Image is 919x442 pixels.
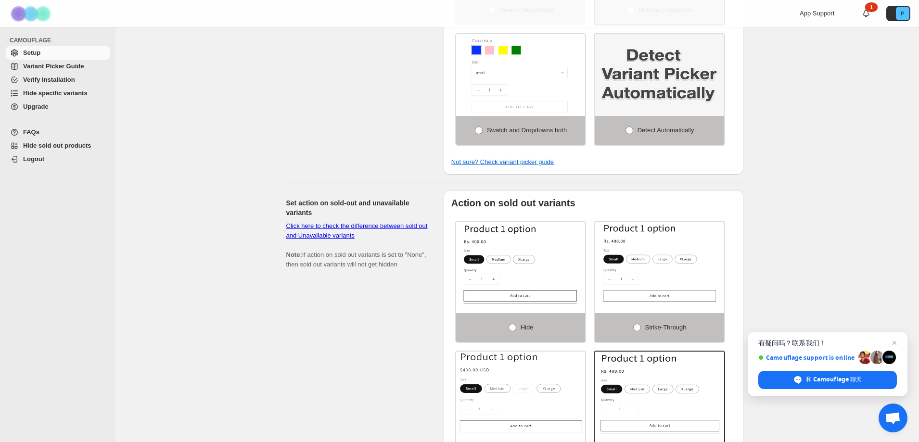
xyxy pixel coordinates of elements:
div: 和 Camouflage 聊天 [758,371,897,389]
a: Logout [6,152,110,166]
span: CAMOUFLAGE [10,37,111,44]
span: Strike-through [645,324,687,331]
a: Verify Installation [6,73,110,87]
span: 和 Camouflage 聊天 [806,375,862,384]
a: FAQs [6,126,110,139]
img: None [595,352,724,433]
span: If action on sold out variants is set to "None", then sold out variants will not get hidden [286,222,428,268]
b: Note: [286,251,302,258]
div: 1 [865,2,878,12]
span: Hide specific variants [23,89,88,97]
img: Strike-through + Disabled [456,352,586,433]
h2: Set action on sold-out and unavailable variants [286,198,428,217]
a: Click here to check the difference between sold out and Unavailable variants [286,222,428,239]
text: P [901,11,904,16]
a: 1 [861,9,871,18]
span: 有疑问吗？联系我们！ [758,339,897,347]
img: Swatch and Dropdowns both [456,34,586,116]
a: Variant Picker Guide [6,60,110,73]
span: Hide sold out products [23,142,91,149]
b: Action on sold out variants [451,198,575,208]
img: Strike-through [595,222,724,303]
div: 开放式聊天 [879,404,907,432]
span: Logout [23,155,44,163]
button: Avatar with initials P [886,6,910,21]
span: Upgrade [23,103,49,110]
span: Swatch and Dropdowns both [487,126,567,134]
span: Setup [23,49,40,56]
span: 关闭聊天 [889,337,900,349]
a: Hide sold out products [6,139,110,152]
span: Verify Installation [23,76,75,83]
a: Not sure? Check variant picker guide [451,158,554,165]
span: Camouflage support is online [758,354,855,361]
a: Upgrade [6,100,110,114]
img: Detect Automatically [595,34,724,116]
span: FAQs [23,128,39,136]
span: App Support [800,10,834,17]
span: Hide [521,324,534,331]
span: Detect Automatically [638,126,694,134]
a: Setup [6,46,110,60]
img: Camouflage [8,0,56,27]
span: Variant Picker Guide [23,63,84,70]
img: Hide [456,222,586,303]
span: Avatar with initials P [896,7,909,20]
a: Hide specific variants [6,87,110,100]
